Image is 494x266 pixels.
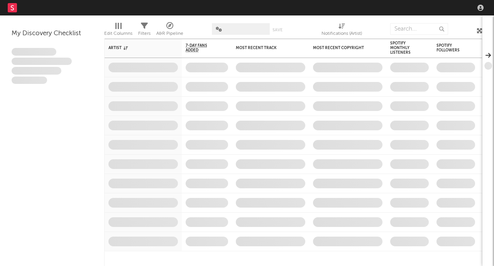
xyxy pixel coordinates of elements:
div: My Discovery Checklist [12,29,93,38]
div: Notifications (Artist) [321,29,362,38]
div: Artist [108,46,166,50]
span: 7-Day Fans Added [186,43,217,53]
div: Spotify Monthly Listeners [390,41,417,55]
div: Spotify Followers [436,43,464,53]
div: Most Recent Track [236,46,294,50]
div: Edit Columns [104,29,132,38]
span: Praesent ac interdum [12,67,61,75]
span: Integer aliquet in purus et [12,58,72,65]
div: A&R Pipeline [156,19,183,42]
div: Edit Columns [104,19,132,42]
div: Notifications (Artist) [321,19,362,42]
input: Search... [390,23,448,35]
div: A&R Pipeline [156,29,183,38]
div: Filters [138,19,151,42]
span: Aliquam viverra [12,77,47,84]
span: Lorem ipsum dolor [12,48,56,56]
div: Most Recent Copyright [313,46,371,50]
div: Filters [138,29,151,38]
button: Save [272,28,283,32]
